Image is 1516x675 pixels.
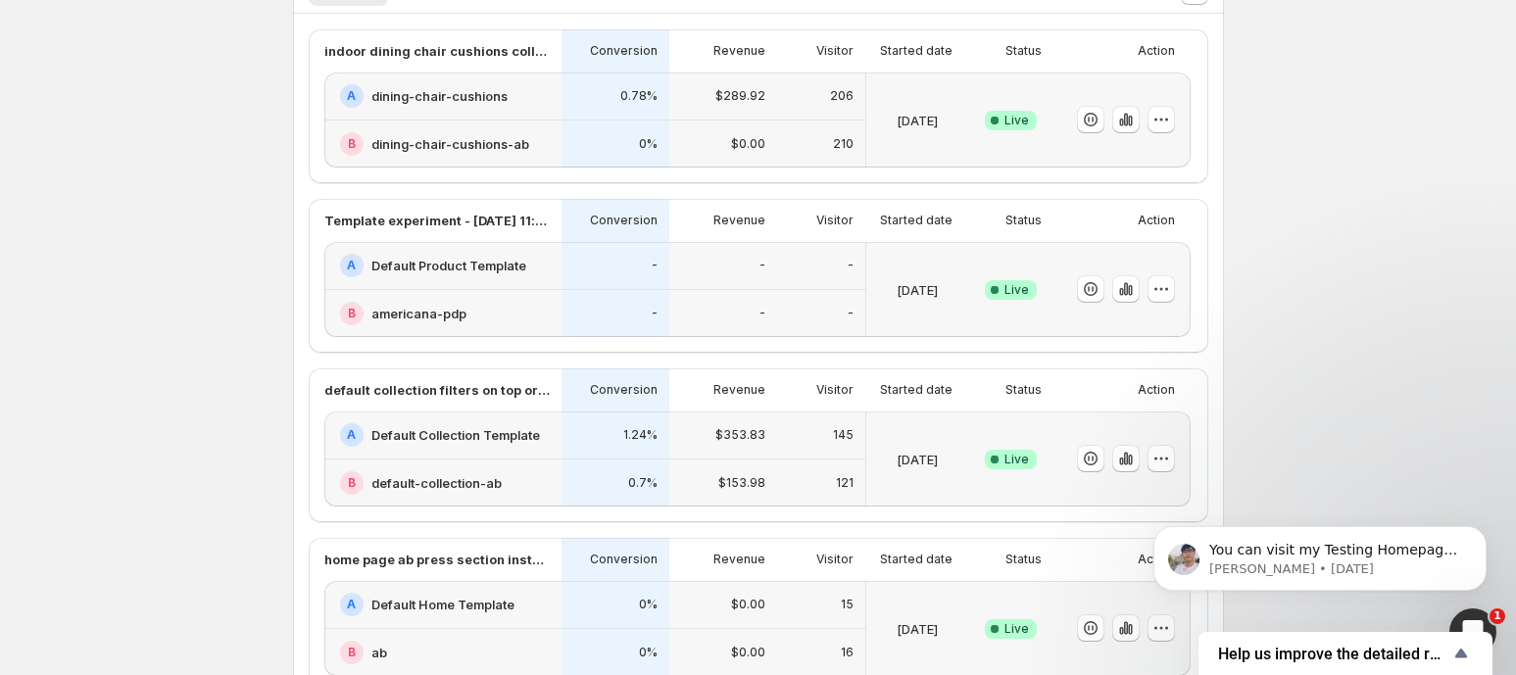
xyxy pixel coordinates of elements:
[1005,43,1042,59] p: Status
[347,88,356,104] h2: A
[1004,282,1029,298] span: Live
[371,643,387,662] h2: ab
[628,475,658,491] p: 0.7%
[841,597,854,612] p: 15
[590,43,658,59] p: Conversion
[371,425,540,445] h2: Default Collection Template
[348,645,356,660] h2: B
[816,552,854,567] p: Visitor
[759,258,765,273] p: -
[1490,608,1505,624] span: 1
[590,213,658,228] p: Conversion
[897,111,938,130] p: [DATE]
[1218,642,1473,665] button: Show survey - Help us improve the detailed report for A/B campaigns
[1138,213,1175,228] p: Action
[371,134,529,154] h2: dining-chair-cushions-ab
[759,306,765,321] p: -
[731,597,765,612] p: $0.00
[713,382,765,398] p: Revenue
[1004,621,1029,637] span: Live
[830,88,854,104] p: 206
[897,450,938,469] p: [DATE]
[347,258,356,273] h2: A
[652,258,658,273] p: -
[347,427,356,443] h2: A
[713,213,765,228] p: Revenue
[841,645,854,660] p: 16
[639,136,658,152] p: 0%
[1218,645,1449,663] span: Help us improve the detailed report for A/B campaigns
[897,280,938,300] p: [DATE]
[880,552,953,567] p: Started date
[623,427,658,443] p: 1.24%
[848,306,854,321] p: -
[833,427,854,443] p: 145
[1004,452,1029,467] span: Live
[590,382,658,398] p: Conversion
[324,211,550,230] p: Template experiment - [DATE] 11:25:34
[324,41,550,61] p: indoor dining chair cushions collection test no free shipping promos at top
[1005,552,1042,567] p: Status
[348,306,356,321] h2: B
[731,136,765,152] p: $0.00
[371,86,508,106] h2: dining-chair-cushions
[816,213,854,228] p: Visitor
[731,645,765,660] p: $0.00
[880,382,953,398] p: Started date
[1005,213,1042,228] p: Status
[816,43,854,59] p: Visitor
[371,473,502,493] h2: default-collection-ab
[639,645,658,660] p: 0%
[1124,485,1516,622] iframe: Intercom notifications message
[1138,43,1175,59] p: Action
[715,88,765,104] p: $289.92
[880,213,953,228] p: Started date
[371,595,514,614] h2: Default Home Template
[347,597,356,612] h2: A
[1138,382,1175,398] p: Action
[1004,113,1029,128] span: Live
[897,619,938,639] p: [DATE]
[620,88,658,104] p: 0.78%
[713,552,765,567] p: Revenue
[715,427,765,443] p: $353.83
[833,136,854,152] p: 210
[348,136,356,152] h2: B
[652,306,658,321] p: -
[713,43,765,59] p: Revenue
[348,475,356,491] h2: B
[1005,382,1042,398] p: Status
[848,258,854,273] p: -
[590,552,658,567] p: Conversion
[880,43,953,59] p: Started date
[1449,608,1496,655] iframe: Intercom live chat
[371,304,466,323] h2: americana-pdp
[718,475,765,491] p: $153.98
[836,475,854,491] p: 121
[639,597,658,612] p: 0%
[816,382,854,398] p: Visitor
[324,380,550,400] p: default collection filters on top or filters on sidebar
[324,550,550,569] p: home page ab press section instead of as seen in image
[371,256,526,275] h2: Default Product Template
